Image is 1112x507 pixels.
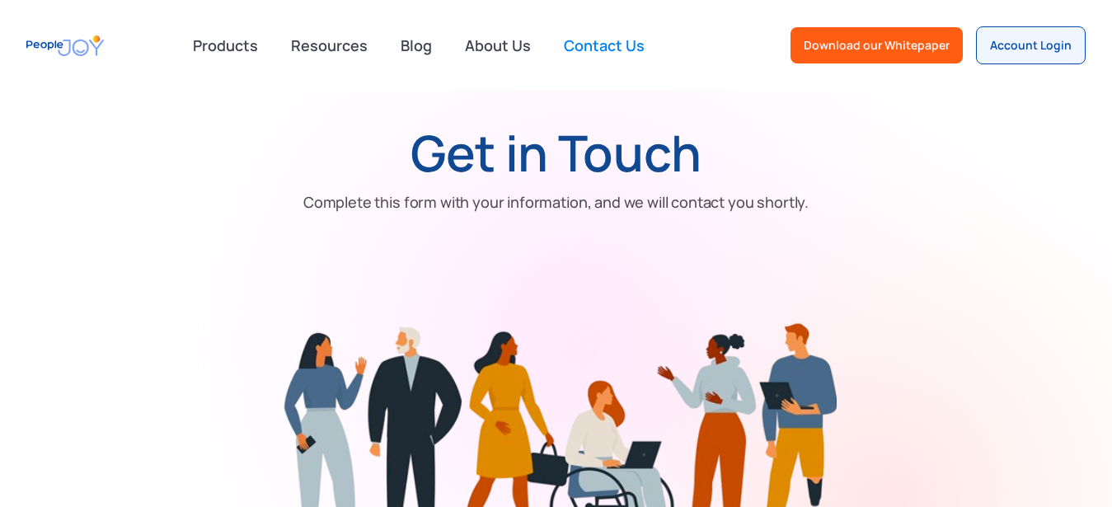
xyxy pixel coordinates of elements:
div: Products [183,29,268,62]
div: Account Login [990,37,1072,54]
a: Blog [391,27,442,63]
div: Download our Whitepaper [804,37,950,54]
a: home [26,27,104,64]
a: Resources [281,27,378,63]
a: Contact Us [554,27,655,63]
a: Download our Whitepaper [791,27,963,63]
a: Account Login [976,26,1086,64]
a: About Us [455,27,541,63]
h1: Get in Touch [411,124,701,181]
p: Complete this form with your information, and we will contact you shortly. [303,190,809,214]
